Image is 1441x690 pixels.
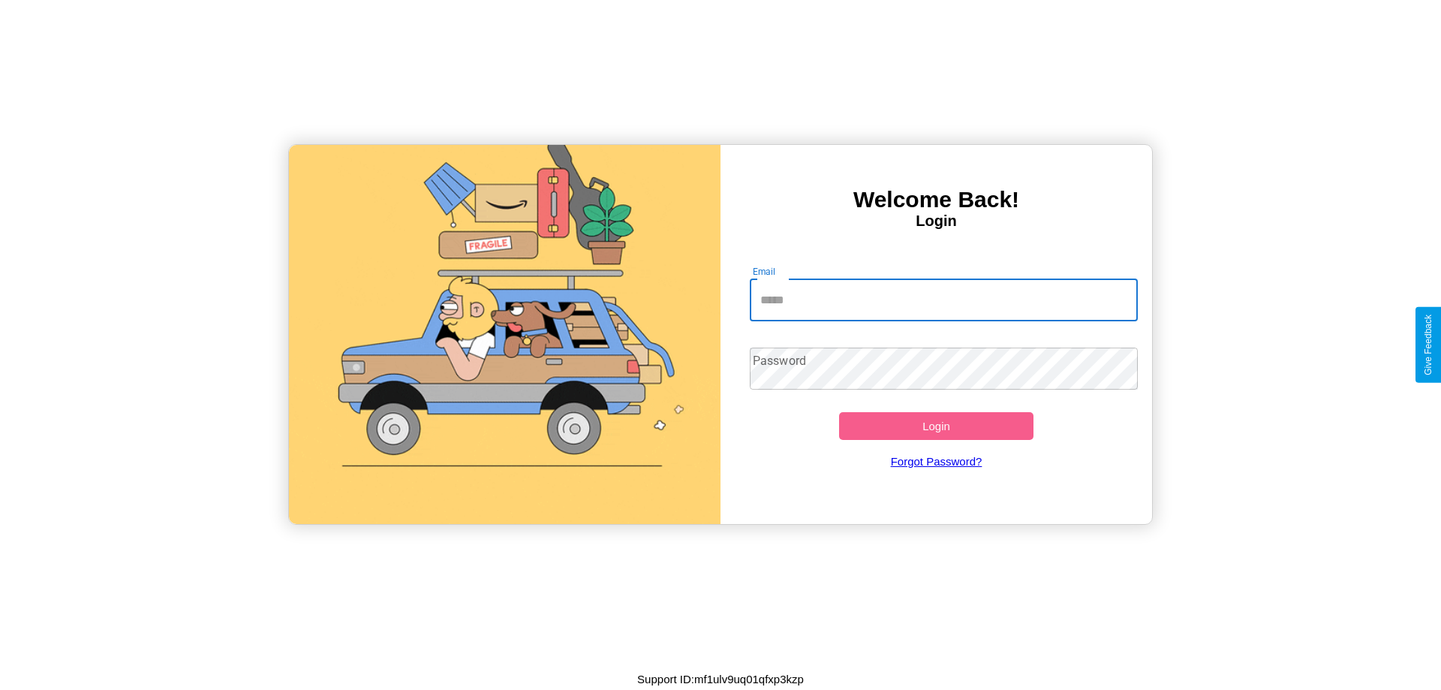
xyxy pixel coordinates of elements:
[720,212,1152,230] h4: Login
[720,187,1152,212] h3: Welcome Back!
[839,412,1033,440] button: Login
[742,440,1131,483] a: Forgot Password?
[637,669,804,689] p: Support ID: mf1ulv9uq01qfxp3kzp
[1423,315,1433,375] div: Give Feedback
[753,265,776,278] label: Email
[289,145,720,524] img: gif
